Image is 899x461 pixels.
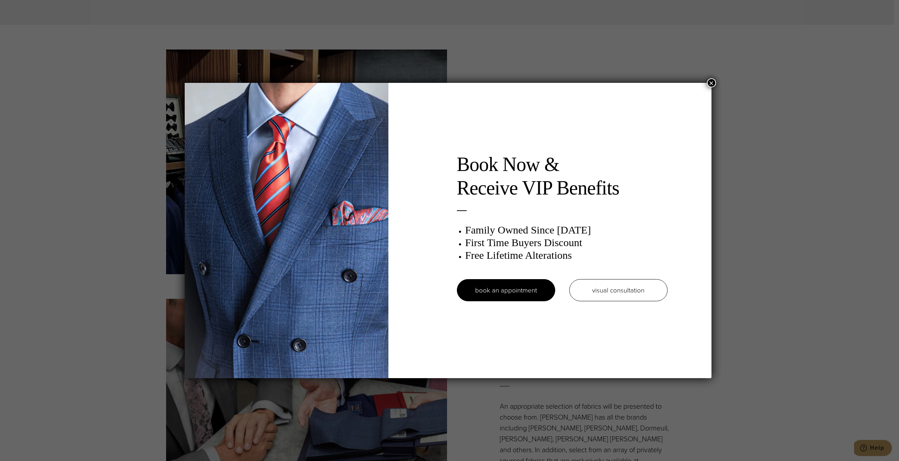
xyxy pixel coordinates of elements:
a: book an appointment [457,279,555,301]
button: Close [707,78,716,87]
a: visual consultation [569,279,668,301]
h3: Family Owned Since [DATE] [465,224,668,236]
h2: Book Now & Receive VIP Benefits [457,153,668,200]
h3: Free Lifetime Alterations [465,249,668,262]
span: Help [16,5,30,11]
h3: First Time Buyers Discount [465,236,668,249]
